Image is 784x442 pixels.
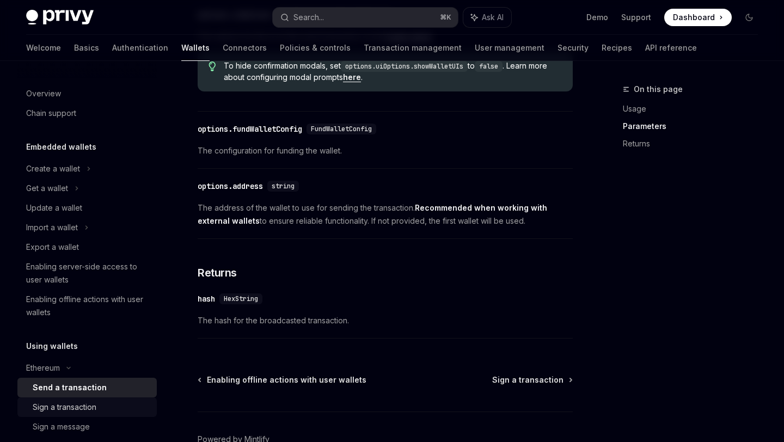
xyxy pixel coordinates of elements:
[17,290,157,322] a: Enabling offline actions with user wallets
[209,62,216,71] svg: Tip
[17,417,157,437] a: Sign a message
[740,9,758,26] button: Toggle dark mode
[482,12,504,23] span: Ask AI
[623,135,767,152] a: Returns
[440,13,451,22] span: ⌘ K
[602,35,632,61] a: Recipes
[586,12,608,23] a: Demo
[17,257,157,290] a: Enabling server-side access to user wallets
[634,83,683,96] span: On this page
[17,84,157,103] a: Overview
[293,11,324,24] div: Search...
[17,103,157,123] a: Chain support
[199,375,366,385] a: Enabling offline actions with user wallets
[33,401,96,414] div: Sign a transaction
[112,35,168,61] a: Authentication
[623,100,767,118] a: Usage
[198,265,237,280] span: Returns
[26,107,76,120] div: Chain support
[17,397,157,417] a: Sign a transaction
[492,375,572,385] a: Sign a transaction
[26,241,79,254] div: Export a wallet
[223,35,267,61] a: Connectors
[311,125,372,133] span: FundWalletConfig
[26,221,78,234] div: Import a wallet
[198,314,573,327] span: The hash for the broadcasted transaction.
[364,35,462,61] a: Transaction management
[17,198,157,218] a: Update a wallet
[26,10,94,25] img: dark logo
[273,8,457,27] button: Search...⌘K
[492,375,563,385] span: Sign a transaction
[33,381,107,394] div: Send a transaction
[475,61,503,72] code: false
[26,260,150,286] div: Enabling server-side access to user wallets
[26,35,61,61] a: Welcome
[343,72,361,82] a: here
[463,8,511,27] button: Ask AI
[198,144,573,157] span: The configuration for funding the wallet.
[74,35,99,61] a: Basics
[207,375,366,385] span: Enabling offline actions with user wallets
[198,201,573,228] span: The address of the wallet to use for sending the transaction. to ensure reliable functionality. I...
[198,124,302,134] div: options.fundWalletConfig
[198,293,215,304] div: hash
[475,35,544,61] a: User management
[26,201,82,214] div: Update a wallet
[26,182,68,195] div: Get a wallet
[26,140,96,154] h5: Embedded wallets
[26,293,150,319] div: Enabling offline actions with user wallets
[17,237,157,257] a: Export a wallet
[26,361,60,375] div: Ethereum
[623,118,767,135] a: Parameters
[558,35,589,61] a: Security
[664,9,732,26] a: Dashboard
[272,182,295,191] span: string
[280,35,351,61] a: Policies & controls
[33,420,90,433] div: Sign a message
[181,35,210,61] a: Wallets
[224,294,258,303] span: HexString
[673,12,715,23] span: Dashboard
[621,12,651,23] a: Support
[26,340,78,353] h5: Using wallets
[17,378,157,397] a: Send a transaction
[198,181,263,192] div: options.address
[645,35,697,61] a: API reference
[26,162,80,175] div: Create a wallet
[341,61,468,72] code: options.uiOptions.showWalletUIs
[224,60,562,83] span: To hide confirmation modals, set to . Learn more about configuring modal prompts .
[26,87,61,100] div: Overview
